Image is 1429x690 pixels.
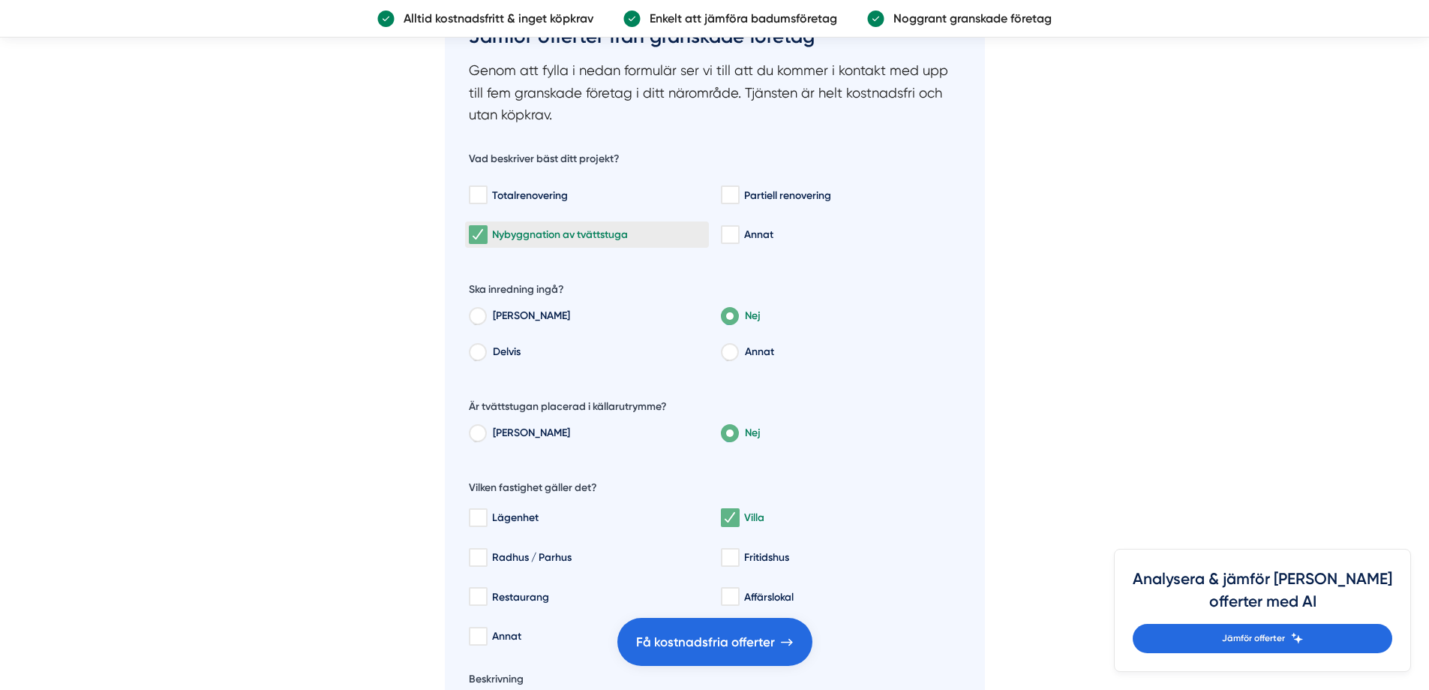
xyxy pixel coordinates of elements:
input: Ja [469,312,485,325]
input: Annat [469,629,486,644]
span: Få kostnadsfria offerter [636,632,775,652]
input: Villa [721,511,738,526]
h3: Jämför offerter från granskade företag [469,17,961,59]
input: Nej [721,429,737,442]
p: Enkelt att jämföra badumsföretag [641,9,837,28]
h5: Vad beskriver bäst ditt projekt? [469,152,620,170]
label: Nej [737,306,961,329]
input: Partiell renovering [721,188,738,203]
input: Nybyggnation av tvättstuga [469,227,486,243]
p: Noggrant granskade företag [884,9,1052,28]
label: Annat [737,342,961,365]
input: Affärslokal [721,589,738,604]
input: Lägenhet [469,511,486,526]
input: Totalrenovering [469,188,486,203]
h5: Vilken fastighet gäller det? [469,481,597,499]
input: Annat [721,348,737,361]
input: Ja [469,429,485,442]
span: Jämför offerter [1222,631,1285,646]
p: Alltid kostnadsfritt & inget köpkrav [395,9,593,28]
a: Jämför offerter [1133,624,1392,653]
input: Nej [721,312,737,325]
input: Delvis [469,348,485,361]
h4: Analysera & jämför [PERSON_NAME] offerter med AI [1133,568,1392,624]
label: [PERSON_NAME] [485,306,709,329]
h5: Ska inredning ingå? [469,282,564,301]
label: Nej [737,423,961,446]
a: Få kostnadsfria offerter [617,618,812,666]
label: Delvis [485,342,709,365]
label: [PERSON_NAME] [485,423,709,446]
input: Restaurang [469,589,486,604]
input: Fritidshus [721,550,738,565]
input: Annat [721,227,738,243]
input: Radhus / Parhus [469,550,486,565]
h5: Är tvättstugan placerad i källarutrymme? [469,399,667,418]
p: Genom att fylla i nedan formulär ser vi till att du kommer i kontakt med upp till fem granskade f... [469,59,961,126]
